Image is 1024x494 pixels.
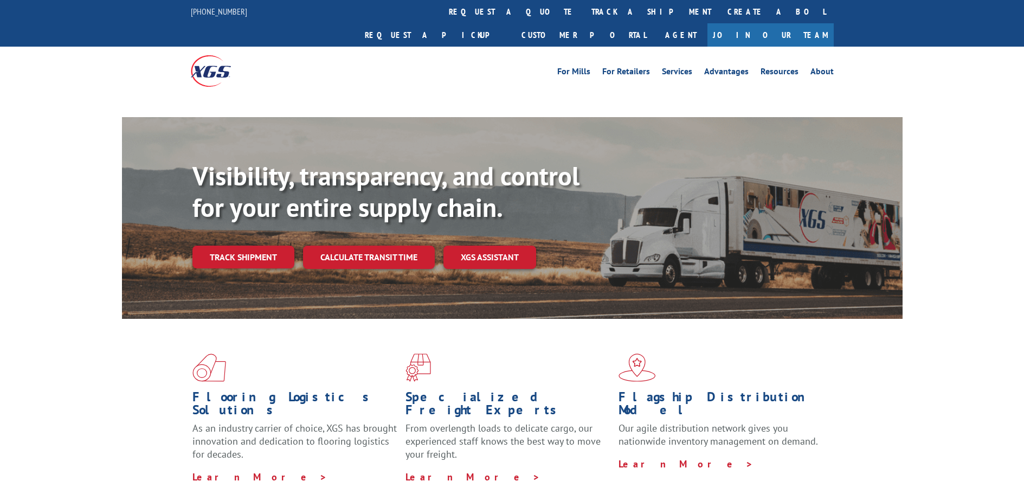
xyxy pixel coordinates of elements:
[602,67,650,79] a: For Retailers
[443,246,536,269] a: XGS ASSISTANT
[405,354,431,382] img: xgs-icon-focused-on-flooring-red
[191,6,247,17] a: [PHONE_NUMBER]
[654,23,707,47] a: Agent
[192,471,327,483] a: Learn More >
[192,159,579,224] b: Visibility, transparency, and control for your entire supply chain.
[357,23,513,47] a: Request a pickup
[810,67,834,79] a: About
[619,458,753,470] a: Learn More >
[192,354,226,382] img: xgs-icon-total-supply-chain-intelligence-red
[761,67,798,79] a: Resources
[704,67,749,79] a: Advantages
[405,471,540,483] a: Learn More >
[192,390,397,422] h1: Flooring Logistics Solutions
[513,23,654,47] a: Customer Portal
[619,422,818,447] span: Our agile distribution network gives you nationwide inventory management on demand.
[192,246,294,268] a: Track shipment
[707,23,834,47] a: Join Our Team
[405,422,610,470] p: From overlength loads to delicate cargo, our experienced staff knows the best way to move your fr...
[662,67,692,79] a: Services
[303,246,435,269] a: Calculate transit time
[405,390,610,422] h1: Specialized Freight Experts
[192,422,397,460] span: As an industry carrier of choice, XGS has brought innovation and dedication to flooring logistics...
[557,67,590,79] a: For Mills
[619,354,656,382] img: xgs-icon-flagship-distribution-model-red
[619,390,823,422] h1: Flagship Distribution Model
